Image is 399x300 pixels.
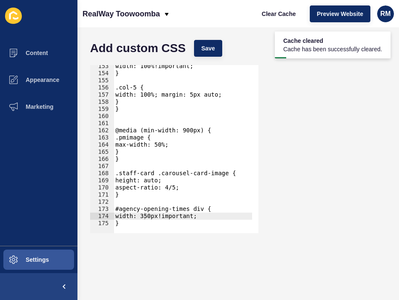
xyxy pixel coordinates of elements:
[90,213,114,220] div: 174
[90,205,114,213] div: 173
[90,163,114,170] div: 167
[201,44,215,53] span: Save
[90,127,114,134] div: 162
[90,220,114,227] div: 175
[90,177,114,184] div: 169
[90,141,114,148] div: 164
[194,40,222,57] button: Save
[262,10,296,18] span: Clear Cache
[90,198,114,205] div: 172
[90,184,114,191] div: 170
[283,37,382,45] span: Cache cleared
[90,134,114,141] div: 163
[380,10,391,18] span: RM
[90,70,114,77] div: 154
[255,5,303,22] button: Clear Cache
[310,5,370,22] button: Preview Website
[90,77,114,84] div: 155
[90,63,114,70] div: 153
[90,120,114,127] div: 161
[90,84,114,91] div: 156
[90,105,114,113] div: 159
[90,44,186,53] h1: Add custom CSS
[90,191,114,198] div: 171
[90,113,114,120] div: 160
[90,91,114,98] div: 157
[90,98,114,105] div: 158
[90,148,114,155] div: 165
[283,45,382,53] span: Cache has been successfully cleared.
[317,10,363,18] span: Preview Website
[90,170,114,177] div: 168
[82,3,160,24] p: RealWay Toowoomba
[90,155,114,163] div: 166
